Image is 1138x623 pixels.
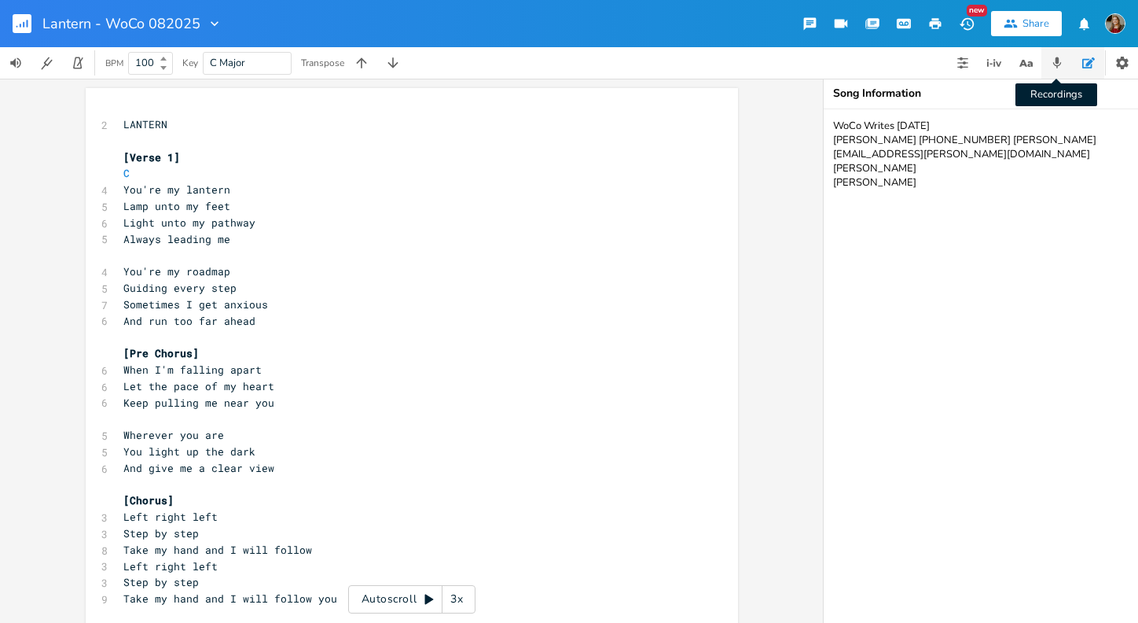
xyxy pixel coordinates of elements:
[123,592,337,606] span: Take my hand and I will follow you
[210,56,245,70] span: C Major
[1022,17,1049,31] div: Share
[123,314,255,328] span: And run too far ahead
[1041,47,1073,79] button: Recordings
[123,216,255,230] span: Light unto my pathway
[123,182,230,197] span: You're my lantern
[123,297,268,311] span: Sometimes I get anxious
[123,575,199,589] span: Step by step
[123,444,255,459] span: You light up the dark
[951,9,982,38] button: New
[105,59,123,68] div: BPM
[123,166,130,180] span: C
[824,109,1138,623] textarea: WoCo Writes [DATE] [PERSON_NAME] [PHONE_NUMBER] [PERSON_NAME][EMAIL_ADDRESS][PERSON_NAME][DOMAIN_...
[42,17,200,31] span: Lantern - WoCo 082025
[123,117,167,131] span: LANTERN
[348,585,475,614] div: Autoscroll
[123,461,274,475] span: And give me a clear view
[123,264,230,278] span: You're my roadmap
[123,281,237,295] span: Guiding every step
[833,88,1129,99] div: Song Information
[123,493,174,507] span: [Chorus]
[123,428,224,442] span: Wherever you are
[123,346,199,360] span: [Pre Chorus]
[442,585,471,614] div: 3x
[123,363,262,377] span: When I'm falling apart
[123,232,230,246] span: Always leading me
[123,526,199,540] span: Step by step
[123,150,180,164] span: [Verse 1]
[123,396,274,410] span: Keep pulling me near you
[123,559,218,573] span: Left right left
[123,199,230,213] span: Lamp unto my feet
[1105,13,1125,34] img: Sheree Wright
[123,510,218,524] span: Left right left
[967,5,987,17] div: New
[991,11,1062,36] button: Share
[123,543,312,557] span: Take my hand and I will follow
[123,379,274,393] span: Let the pace of my heart
[301,58,344,68] div: Transpose
[182,58,198,68] div: Key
